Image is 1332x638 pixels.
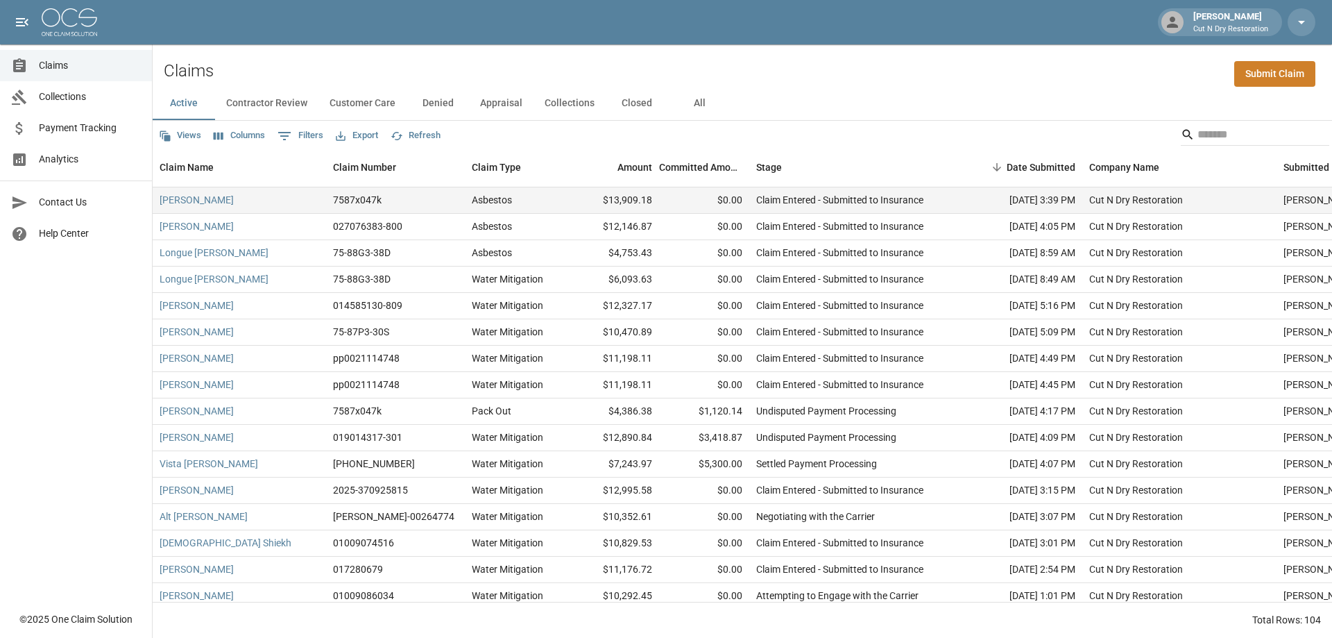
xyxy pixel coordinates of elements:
[160,589,234,603] a: [PERSON_NAME]
[1089,193,1183,207] div: Cut N Dry Restoration
[957,214,1082,240] div: [DATE] 4:05 PM
[659,478,749,504] div: $0.00
[668,87,731,120] button: All
[1089,510,1183,523] div: Cut N Dry Restoration
[756,299,923,312] div: Claim Entered - Submitted to Insurance
[659,267,749,293] div: $0.00
[756,562,923,576] div: Claim Entered - Submitted to Insurance
[160,193,234,207] a: [PERSON_NAME]
[1089,246,1183,260] div: Cut N Dry Restoration
[756,483,923,497] div: Claim Entered - Submitted to Insurance
[160,246,268,260] a: Longue [PERSON_NAME]
[756,536,923,550] div: Claim Entered - Submitted to Insurance
[1188,10,1274,35] div: [PERSON_NAME]
[533,87,606,120] button: Collections
[1089,483,1183,497] div: Cut N Dry Restoration
[472,589,543,603] div: Water Mitigation
[569,557,659,583] div: $11,176.72
[318,87,407,120] button: Customer Care
[472,430,543,444] div: Water Mitigation
[153,87,1332,120] div: dynamic tabs
[160,562,234,576] a: [PERSON_NAME]
[659,148,749,187] div: Committed Amount
[333,483,408,497] div: 2025-370925815
[1234,61,1315,87] a: Submit Claim
[957,346,1082,372] div: [DATE] 4:49 PM
[333,193,382,207] div: 7587x047k
[957,240,1082,267] div: [DATE] 8:59 AM
[756,589,919,603] div: Attempting to Engage with the Carrier
[472,193,512,207] div: Asbestos
[333,562,383,576] div: 017280679
[160,483,234,497] a: [PERSON_NAME]
[160,510,248,523] a: Alt [PERSON_NAME]
[39,58,141,73] span: Claims
[659,187,749,214] div: $0.00
[957,583,1082,610] div: [DATE] 1:01 PM
[1089,351,1183,365] div: Cut N Dry Restoration
[1252,613,1321,627] div: Total Rows: 104
[569,372,659,398] div: $11,198.11
[957,372,1082,398] div: [DATE] 4:45 PM
[472,351,543,365] div: Water Mitigation
[326,148,465,187] div: Claim Number
[569,478,659,504] div: $12,995.58
[472,404,511,418] div: Pack Out
[569,530,659,557] div: $10,829.53
[756,430,896,444] div: Undisputed Payment Processing
[756,510,875,523] div: Negotiating with the Carrier
[160,457,258,471] a: Vista [PERSON_NAME]
[1007,148,1075,187] div: Date Submitted
[659,293,749,319] div: $0.00
[659,504,749,530] div: $0.00
[659,214,749,240] div: $0.00
[957,398,1082,425] div: [DATE] 4:17 PM
[472,483,543,497] div: Water Mitigation
[1193,24,1268,35] p: Cut N Dry Restoration
[39,90,141,104] span: Collections
[569,398,659,425] div: $4,386.38
[1089,404,1183,418] div: Cut N Dry Restoration
[957,530,1082,557] div: [DATE] 3:01 PM
[274,125,327,147] button: Show filters
[472,272,543,286] div: Water Mitigation
[333,457,415,471] div: 01-009-057621
[957,557,1082,583] div: [DATE] 2:54 PM
[1089,378,1183,392] div: Cut N Dry Restoration
[1089,589,1183,603] div: Cut N Dry Restoration
[659,530,749,557] div: $0.00
[333,325,389,339] div: 75-87P3-30S
[472,378,543,392] div: Water Mitigation
[333,430,402,444] div: 019014317-301
[1089,299,1183,312] div: Cut N Dry Restoration
[39,226,141,241] span: Help Center
[569,346,659,372] div: $11,198.11
[749,148,957,187] div: Stage
[472,219,512,233] div: Asbestos
[215,87,318,120] button: Contractor Review
[957,319,1082,346] div: [DATE] 5:09 PM
[1089,562,1183,576] div: Cut N Dry Restoration
[333,510,454,523] div: caho-00264774
[957,293,1082,319] div: [DATE] 5:16 PM
[569,148,659,187] div: Amount
[387,125,444,146] button: Refresh
[957,478,1082,504] div: [DATE] 3:15 PM
[407,87,469,120] button: Denied
[1089,430,1183,444] div: Cut N Dry Restoration
[472,148,521,187] div: Claim Type
[164,61,214,81] h2: Claims
[333,589,394,603] div: 01009086034
[39,152,141,167] span: Analytics
[153,87,215,120] button: Active
[1089,536,1183,550] div: Cut N Dry Restoration
[756,148,782,187] div: Stage
[472,325,543,339] div: Water Mitigation
[333,272,391,286] div: 75-88G3-38D
[569,293,659,319] div: $12,327.17
[160,351,234,365] a: [PERSON_NAME]
[472,562,543,576] div: Water Mitigation
[160,325,234,339] a: [PERSON_NAME]
[756,272,923,286] div: Claim Entered - Submitted to Insurance
[39,195,141,210] span: Contact Us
